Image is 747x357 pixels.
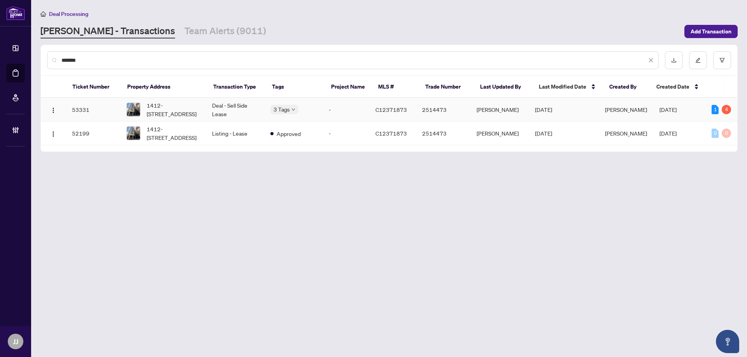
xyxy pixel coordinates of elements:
[671,57,677,63] span: download
[266,76,324,98] th: Tags
[274,105,290,114] span: 3 Tags
[121,76,207,98] th: Property Address
[416,122,470,145] td: 2514473
[470,98,529,122] td: [PERSON_NAME]
[648,57,654,63] span: close
[66,98,120,122] td: 53331
[535,130,552,137] span: [DATE]
[719,57,725,63] span: filter
[659,106,677,113] span: [DATE]
[712,129,719,138] div: 0
[416,98,470,122] td: 2514473
[419,76,474,98] th: Trade Number
[695,57,701,63] span: edit
[147,125,200,142] span: 1412-[STREET_ADDRESS]
[323,98,369,122] td: -
[127,127,140,140] img: thumbnail-img
[40,11,46,17] span: home
[206,122,264,145] td: Listing - Lease
[13,336,18,347] span: JJ
[533,76,603,98] th: Last Modified Date
[665,51,683,69] button: download
[207,76,266,98] th: Transaction Type
[372,76,419,98] th: MLS #
[650,76,705,98] th: Created Date
[722,105,731,114] div: 4
[712,105,719,114] div: 1
[127,103,140,116] img: thumbnail-img
[656,82,689,91] span: Created Date
[47,127,60,139] button: Logo
[474,76,533,98] th: Last Updated By
[147,101,200,118] span: 1412-[STREET_ADDRESS]
[206,98,264,122] td: Deal - Sell Side Lease
[689,51,707,69] button: edit
[291,108,295,111] span: down
[277,129,301,138] span: Approved
[323,122,369,145] td: -
[470,122,529,145] td: [PERSON_NAME]
[50,107,56,113] img: Logo
[375,106,407,113] span: C12371873
[49,10,88,17] span: Deal Processing
[691,25,731,38] span: Add Transaction
[375,130,407,137] span: C12371873
[325,76,372,98] th: Project Name
[184,24,266,38] a: Team Alerts (9011)
[722,129,731,138] div: 0
[535,106,552,113] span: [DATE]
[6,6,25,20] img: logo
[713,51,731,69] button: filter
[716,330,739,353] button: Open asap
[605,106,647,113] span: [PERSON_NAME]
[47,103,60,116] button: Logo
[66,76,121,98] th: Ticket Number
[40,24,175,38] a: [PERSON_NAME] - Transactions
[605,130,647,137] span: [PERSON_NAME]
[66,122,120,145] td: 52199
[50,131,56,137] img: Logo
[539,82,586,91] span: Last Modified Date
[603,76,650,98] th: Created By
[684,25,738,38] button: Add Transaction
[659,130,677,137] span: [DATE]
